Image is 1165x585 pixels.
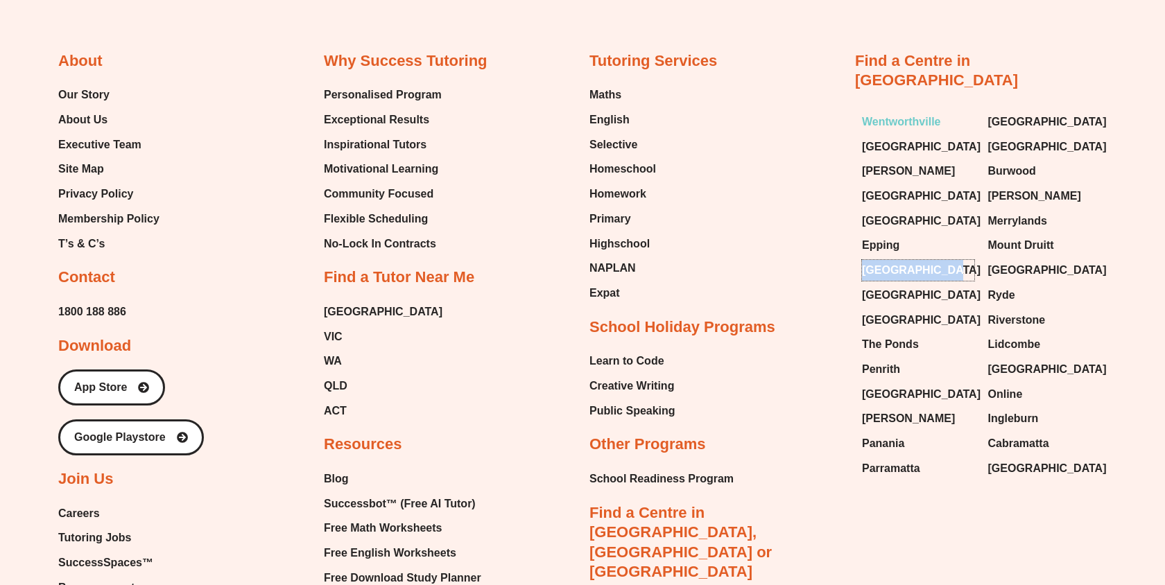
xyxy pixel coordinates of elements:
[589,504,772,581] a: Find a Centre in [GEOGRAPHIC_DATA], [GEOGRAPHIC_DATA] or [GEOGRAPHIC_DATA]
[862,260,981,281] span: [GEOGRAPHIC_DATA]
[589,209,631,229] span: Primary
[862,285,981,306] span: [GEOGRAPHIC_DATA]
[589,134,656,155] a: Selective
[988,310,1101,331] a: Riverstone
[58,503,178,524] a: Careers
[589,401,675,421] a: Public Speaking
[324,435,402,455] h2: Resources
[324,469,349,489] span: Blog
[988,408,1039,429] span: Ingleburn
[58,110,107,130] span: About Us
[324,159,442,180] a: Motivational Learning
[988,334,1101,355] a: Lidcombe
[862,235,899,256] span: Epping
[988,260,1101,281] a: [GEOGRAPHIC_DATA]
[862,408,974,429] a: [PERSON_NAME]
[988,310,1046,331] span: Riverstone
[589,351,675,372] a: Learn to Code
[589,234,650,254] span: Highschool
[862,112,974,132] a: Wentworthville
[988,384,1023,405] span: Online
[589,234,656,254] a: Highschool
[324,85,442,105] a: Personalised Program
[324,326,343,347] span: VIC
[988,112,1101,132] a: [GEOGRAPHIC_DATA]
[324,268,474,288] h2: Find a Tutor Near Me
[58,85,159,105] a: Our Story
[862,137,981,157] span: [GEOGRAPHIC_DATA]
[324,376,442,396] a: QLD
[324,351,342,372] span: WA
[58,85,110,105] span: Our Story
[862,285,974,306] a: [GEOGRAPHIC_DATA]
[862,211,981,232] span: [GEOGRAPHIC_DATA]
[589,435,706,455] h2: Other Programs
[58,302,126,322] a: 1800 188 886
[988,359,1107,380] span: [GEOGRAPHIC_DATA]
[988,161,1036,182] span: Burwood
[862,359,974,380] a: Penrith
[988,384,1101,405] a: Online
[58,469,113,489] h2: Join Us
[589,159,656,180] span: Homeschool
[589,134,637,155] span: Selective
[58,552,153,573] span: SuccessSpaces™
[862,384,974,405] a: [GEOGRAPHIC_DATA]
[862,186,981,207] span: [GEOGRAPHIC_DATA]
[324,543,456,564] span: Free English Worksheets
[862,433,974,454] a: Panania
[324,209,428,229] span: Flexible Scheduling
[589,376,675,396] a: Creative Writing
[589,317,775,338] h2: School Holiday Programs
[862,310,974,331] a: [GEOGRAPHIC_DATA]
[862,310,981,331] span: [GEOGRAPHIC_DATA]
[74,382,127,393] span: App Store
[58,184,134,204] span: Privacy Policy
[58,503,100,524] span: Careers
[862,359,900,380] span: Penrith
[589,283,656,304] a: Expat
[58,527,131,548] span: Tutoring Jobs
[74,432,166,443] span: Google Playstore
[988,285,1101,306] a: Ryde
[324,518,490,539] a: Free Math Worksheets
[58,336,131,356] h2: Download
[324,110,429,130] span: Exceptional Results
[324,184,442,204] a: Community Focused
[862,433,904,454] span: Panania
[589,110,656,130] a: English
[862,112,941,132] span: Wentworthville
[324,494,476,514] span: Successbot™ (Free AI Tutor)
[988,285,1015,306] span: Ryde
[58,527,178,548] a: Tutoring Jobs
[862,260,974,281] a: [GEOGRAPHIC_DATA]
[324,518,442,539] span: Free Math Worksheets
[589,184,656,204] a: Homework
[862,334,974,355] a: The Ponds
[324,51,487,71] h2: Why Success Tutoring
[988,408,1101,429] a: Ingleburn
[58,110,159,130] a: About Us
[862,235,974,256] a: Epping
[988,211,1047,232] span: Merrylands
[324,234,442,254] a: No-Lock In Contracts
[58,159,104,180] span: Site Map
[589,85,621,105] span: Maths
[58,159,159,180] a: Site Map
[988,137,1101,157] a: [GEOGRAPHIC_DATA]
[324,302,442,322] span: [GEOGRAPHIC_DATA]
[589,351,664,372] span: Learn to Code
[988,359,1101,380] a: [GEOGRAPHIC_DATA]
[324,326,442,347] a: VIC
[988,211,1101,232] a: Merrylands
[589,51,717,71] h2: Tutoring Services
[324,134,426,155] span: Inspirational Tutors
[927,428,1165,585] div: Chat Widget
[988,235,1054,256] span: Mount Druitt
[589,376,674,396] span: Creative Writing
[324,376,347,396] span: QLD
[862,186,974,207] a: [GEOGRAPHIC_DATA]
[324,159,438,180] span: Motivational Learning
